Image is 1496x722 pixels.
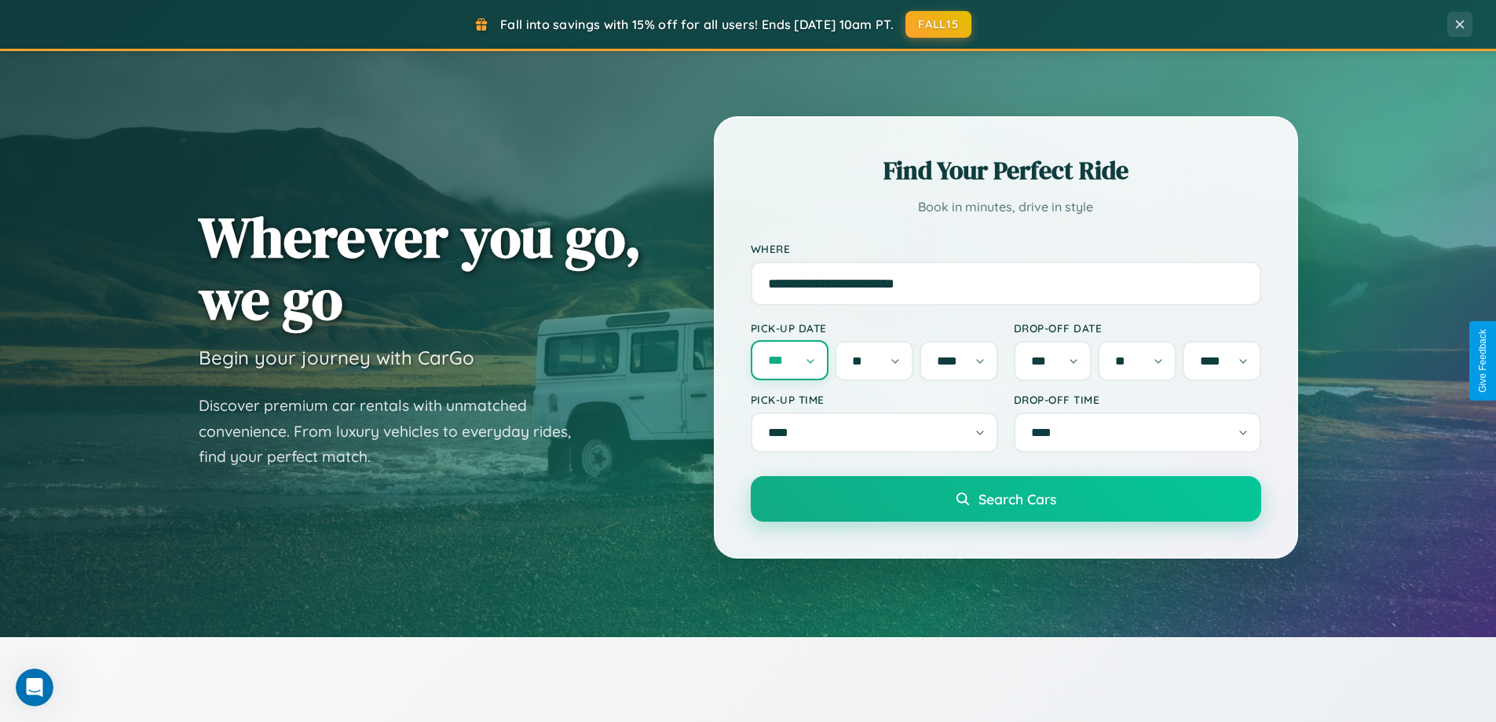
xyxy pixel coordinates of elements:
[978,490,1056,508] span: Search Cars
[751,242,1261,255] label: Where
[16,669,53,706] iframe: Intercom live chat
[1014,321,1261,335] label: Drop-off Date
[751,153,1261,188] h2: Find Your Perfect Ride
[199,346,474,369] h3: Begin your journey with CarGo
[751,321,998,335] label: Pick-up Date
[199,206,642,330] h1: Wherever you go, we go
[905,11,971,38] button: FALL15
[751,476,1261,522] button: Search Cars
[1014,393,1261,406] label: Drop-off Time
[751,196,1261,218] p: Book in minutes, drive in style
[500,16,894,32] span: Fall into savings with 15% off for all users! Ends [DATE] 10am PT.
[199,393,591,470] p: Discover premium car rentals with unmatched convenience. From luxury vehicles to everyday rides, ...
[1477,329,1488,393] div: Give Feedback
[751,393,998,406] label: Pick-up Time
